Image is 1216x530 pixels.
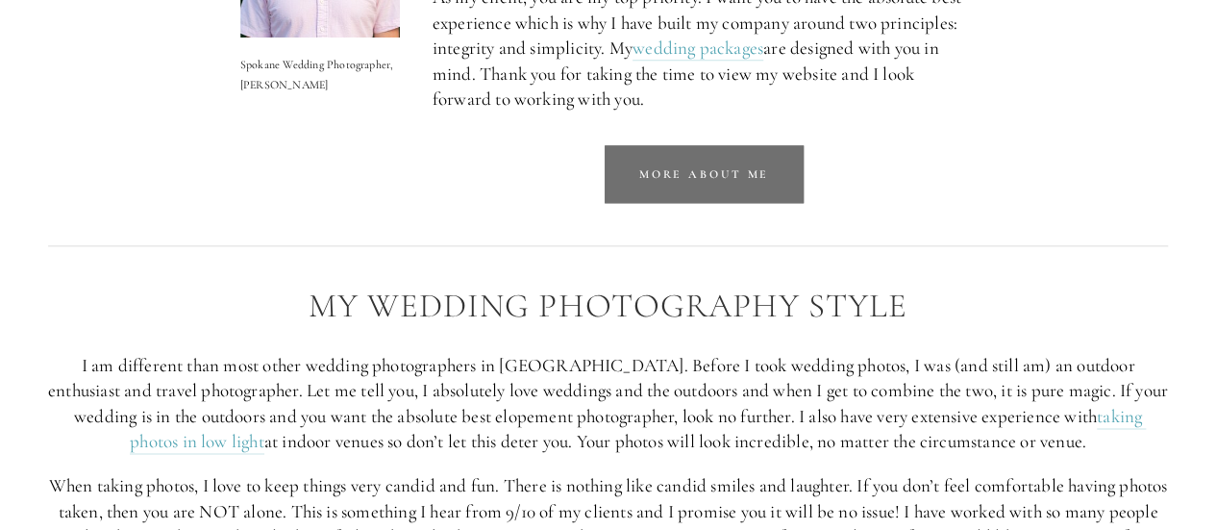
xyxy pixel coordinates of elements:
[130,405,1146,455] a: taking photos in low light
[605,145,804,203] a: More about me
[48,288,1168,325] h2: My Wedding Photography Style
[48,353,1168,455] p: I am different than most other wedding photographers in [GEOGRAPHIC_DATA]. Before I took wedding ...
[633,37,763,61] a: wedding packages
[240,55,400,93] p: Spokane Wedding Photographer, [PERSON_NAME]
